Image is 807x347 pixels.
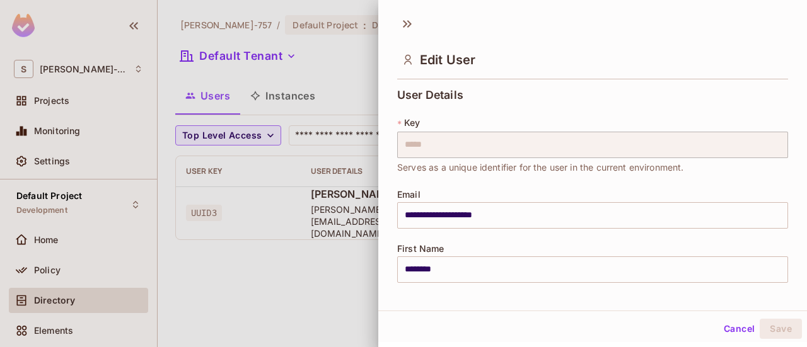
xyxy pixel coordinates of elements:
[397,161,684,174] span: Serves as a unique identifier for the user in the current environment.
[397,190,421,200] span: Email
[404,118,420,128] span: Key
[397,244,444,254] span: First Name
[420,52,475,67] span: Edit User
[719,319,760,339] button: Cancel
[397,89,463,101] span: User Details
[760,319,802,339] button: Save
